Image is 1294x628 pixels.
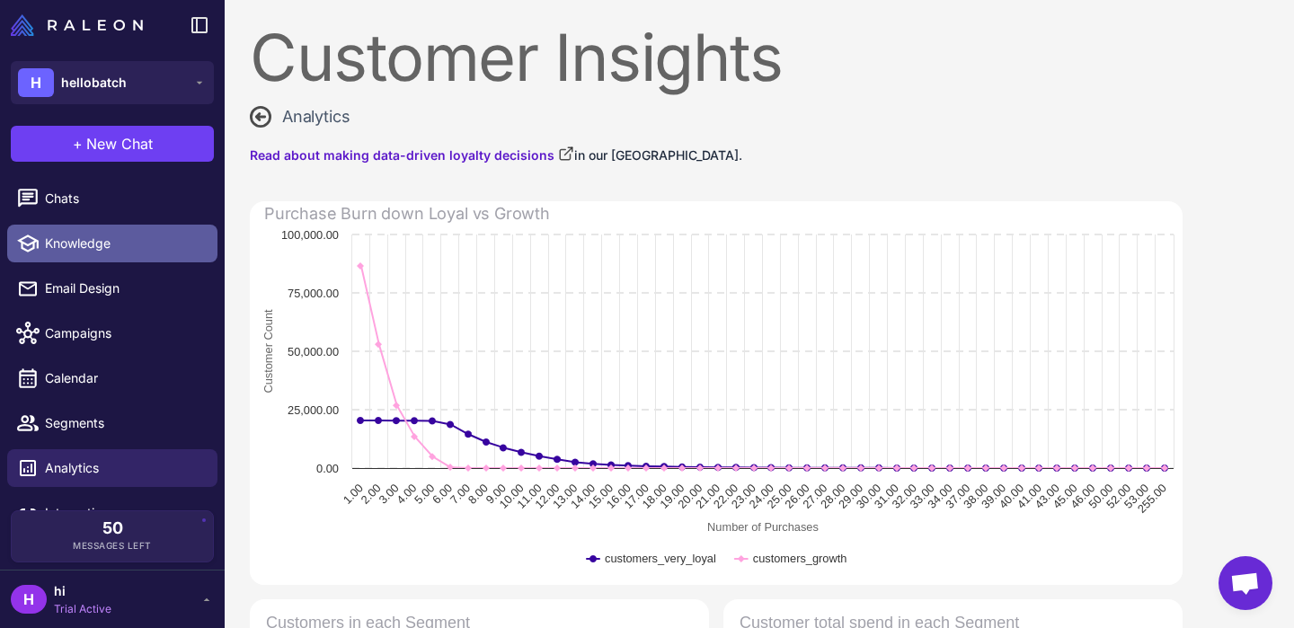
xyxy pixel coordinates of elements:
text: 41.00 [1015,481,1044,510]
text: 17.00 [622,481,651,510]
a: Calendar [7,359,217,397]
span: in our [GEOGRAPHIC_DATA]. [574,147,742,163]
text: 6.00 [430,481,455,506]
text: 50,000.00 [288,345,339,358]
span: + [73,133,83,155]
span: Email Design [45,279,203,298]
a: Knowledge [7,225,217,262]
text: 0.00 [316,462,339,475]
span: Integrations [45,503,203,523]
img: Raleon Logo [11,14,143,36]
text: customers_growth [753,552,847,565]
div: Open chat [1219,556,1272,610]
a: Raleon Logo [11,14,150,36]
text: 30.00 [854,481,883,510]
text: 5.00 [412,481,437,506]
text: 3.00 [376,481,401,506]
span: 50 [102,520,123,536]
span: Knowledge [45,234,203,253]
text: 21.00 [693,481,722,510]
text: 27.00 [800,481,829,510]
button: +New Chat [11,126,214,162]
text: 43.00 [1033,481,1062,510]
span: Messages Left [73,539,152,553]
div: H [18,68,54,97]
span: hi [54,581,111,601]
text: 75,000.00 [288,287,339,300]
text: 45.00 [1050,481,1079,510]
a: Chats [7,180,217,217]
a: Email Design [7,270,217,307]
text: 32.00 [890,481,919,510]
text: 52.00 [1103,481,1133,510]
text: 29.00 [836,481,865,510]
text: 28.00 [818,481,847,510]
text: 50.00 [1086,481,1115,510]
text: 1.00 [341,481,366,506]
text: 20.00 [675,481,705,510]
div: H [11,585,47,614]
text: 16.00 [604,481,634,510]
text: 2.00 [359,481,384,506]
a: Segments [7,404,217,442]
text: 22.00 [711,481,740,510]
text: 10.00 [496,481,526,510]
text: 33.00 [907,481,936,510]
text: 12.00 [532,481,562,510]
span: Chats [45,189,203,208]
text: 100,000.00 [281,228,339,242]
text: 31.00 [872,481,901,510]
text: 53.00 [1121,481,1151,510]
text: 38.00 [961,481,990,510]
text: 11.00 [514,481,544,510]
a: Campaigns [7,314,217,352]
text: 13.00 [550,481,580,510]
div: Purchase Burn down Loyal vs Growth [264,201,550,226]
text: 7.00 [448,481,473,506]
text: 19.00 [657,481,687,510]
text: 37.00 [943,481,972,510]
text: 15.00 [586,481,616,510]
div: Customer Insights [250,25,1183,90]
a: Analytics [7,449,217,487]
span: hellobatch [61,73,127,93]
text: Number of Purchases [707,520,819,534]
text: 46.00 [1068,481,1097,510]
text: Customer Count [261,308,275,393]
button: Hhellobatch [11,61,214,104]
text: 26.00 [782,481,811,510]
text: 255.00 [1135,481,1169,515]
text: 9.00 [483,481,509,506]
span: New Chat [86,133,153,155]
span: Calendar [45,368,203,388]
text: 25.00 [764,481,793,510]
text: customers_very_loyal [605,552,716,565]
span: Campaigns [45,323,203,343]
text: 39.00 [979,481,1008,510]
text: 4.00 [394,481,419,506]
span: Analytics [282,104,350,128]
text: 23.00 [729,481,758,510]
span: Analytics [45,458,203,478]
text: 8.00 [465,481,491,506]
text: 18.00 [639,481,669,510]
span: Trial Active [54,601,111,617]
text: 14.00 [568,481,598,510]
a: Read about making data-driven loyalty decisions [250,146,574,165]
span: Segments [45,413,203,433]
text: 34.00 [925,481,954,510]
a: Integrations [7,494,217,532]
text: 40.00 [997,481,1026,510]
text: 24.00 [747,481,776,510]
text: 25,000.00 [288,403,339,417]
